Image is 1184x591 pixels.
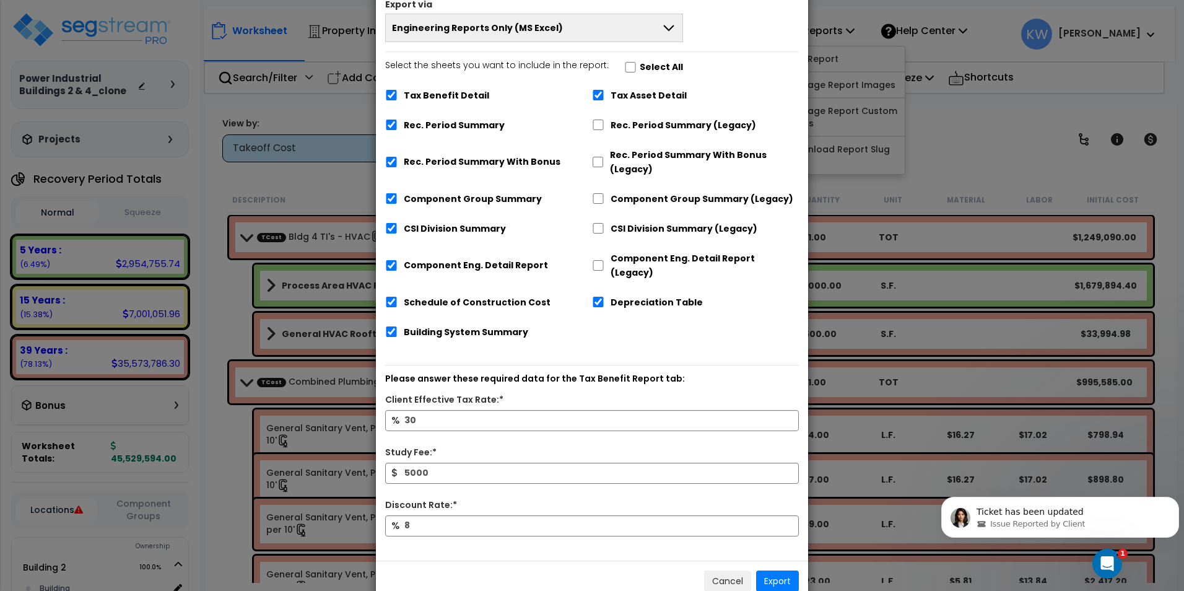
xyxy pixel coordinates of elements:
label: Tax Asset Detail [611,89,687,103]
span: 1 [1118,549,1128,559]
label: Component Group Summary (Legacy) [611,192,793,206]
label: Depreciation Table [611,295,703,310]
p: Please answer these required data for the Tax Benefit Report tab: [385,372,799,387]
span: % [391,519,400,533]
label: Component Eng. Detail Report (Legacy) [611,252,799,280]
label: Study Fee:* [385,445,437,460]
label: Schedule of Construction Cost [404,295,551,310]
span: % [391,413,400,427]
iframe: Intercom live chat [1092,549,1122,579]
button: Engineering Reports Only (MS Excel) [385,14,683,42]
label: Client Effective Tax Rate:* [385,393,503,407]
label: Rec. Period Summary With Bonus (Legacy) [610,148,799,177]
p: Select the sheets you want to include in the report: [385,58,609,73]
span: $ [391,466,398,480]
label: CSI Division Summary (Legacy) [611,222,757,236]
label: Component Eng. Detail Report [404,258,548,273]
label: Tax Benefit Detail [404,89,489,103]
label: CSI Division Summary [404,222,506,236]
label: Rec. Period Summary With Bonus [404,155,560,169]
label: Select All [640,60,683,74]
label: Discount Rate:* [385,498,457,512]
input: Select the sheets you want to include in the report:Select All [624,62,637,72]
span: Engineering Reports Only (MS Excel) [392,22,563,34]
label: Building System Summary [404,325,528,339]
label: Rec. Period Summary (Legacy) [611,118,756,133]
label: Rec. Period Summary [404,118,505,133]
iframe: Intercom notifications message [936,471,1184,558]
label: Component Group Summary [404,192,542,206]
